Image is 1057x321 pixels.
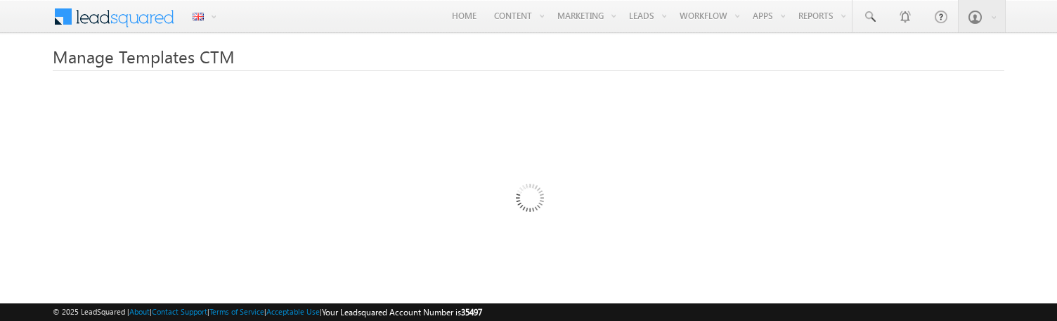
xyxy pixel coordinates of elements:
img: Loading... [456,127,602,273]
span: © 2025 LeadSquared | | | | | [53,306,482,319]
a: Terms of Service [209,307,264,316]
a: About [129,307,150,316]
span: Your Leadsquared Account Number is [322,307,482,317]
a: Acceptable Use [266,307,320,316]
a: Contact Support [152,307,207,316]
span: 35497 [461,307,482,317]
span: Manage Templates CTM [53,45,235,68]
